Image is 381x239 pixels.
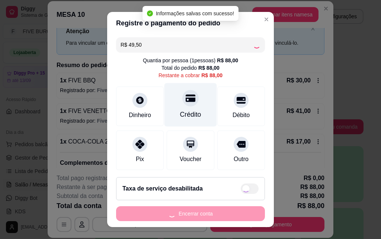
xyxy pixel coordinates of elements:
[161,64,220,72] div: Total do pedido
[107,12,274,34] header: Registre o pagamento do pedido
[234,155,249,164] div: Outro
[156,10,234,16] span: Informações salvas com sucesso!
[260,13,272,25] button: Close
[136,155,144,164] div: Pix
[198,64,220,72] div: R$ 88,00
[233,111,250,120] div: Débito
[159,72,222,79] div: Restante a cobrar
[143,57,238,64] div: Quantia por pessoa ( 1 pessoas)
[129,111,151,120] div: Dinheiro
[201,72,222,79] div: R$ 88,00
[180,110,201,119] div: Crédito
[217,57,238,64] div: R$ 88,00
[121,37,253,52] input: Ex.: hambúrguer de cordeiro
[122,184,203,193] h2: Taxa de serviço desabilitada
[147,10,153,16] span: check-circle
[253,41,260,48] div: Loading
[180,155,202,164] div: Voucher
